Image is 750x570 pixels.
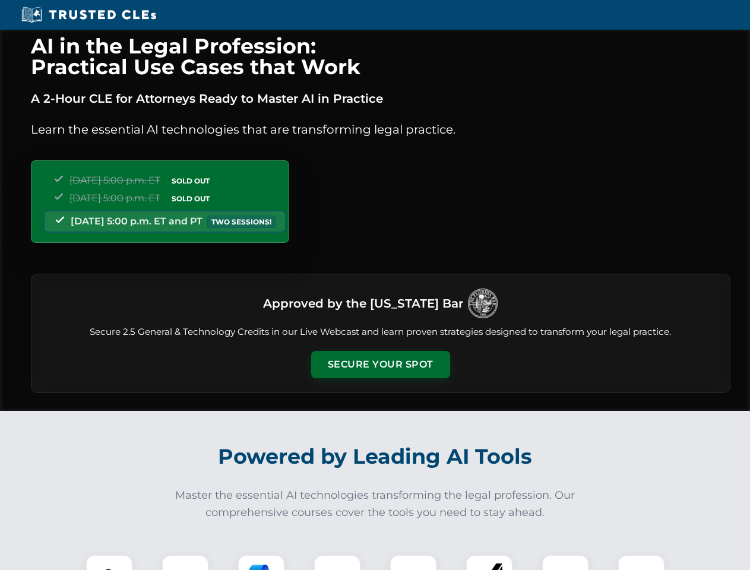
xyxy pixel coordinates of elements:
h3: Approved by the [US_STATE] Bar [263,293,463,314]
span: [DATE] 5:00 p.m. ET [69,192,160,204]
p: Learn the essential AI technologies that are transforming legal practice. [31,120,730,139]
span: [DATE] 5:00 p.m. ET [69,175,160,186]
span: SOLD OUT [167,192,214,205]
p: Master the essential AI technologies transforming the legal profession. Our comprehensive courses... [167,487,583,521]
img: Trusted CLEs [18,6,160,24]
h1: AI in the Legal Profession: Practical Use Cases that Work [31,36,730,77]
button: Secure Your Spot [311,351,450,378]
p: Secure 2.5 General & Technology Credits in our Live Webcast and learn proven strategies designed ... [46,325,716,339]
span: SOLD OUT [167,175,214,187]
h2: Powered by Leading AI Tools [46,436,704,477]
p: A 2-Hour CLE for Attorneys Ready to Master AI in Practice [31,89,730,108]
img: Logo [468,289,498,318]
